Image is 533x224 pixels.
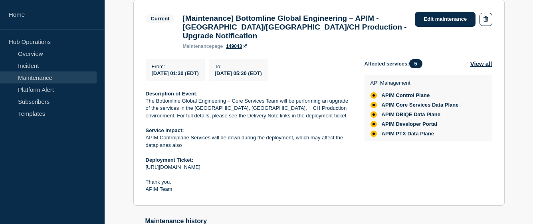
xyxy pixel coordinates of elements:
p: API Management [371,80,459,86]
div: affected [371,121,377,127]
p: APIM Team [146,186,352,193]
div: affected [371,102,377,108]
span: APIM Developer Portal [382,121,437,127]
p: Thank you, [146,178,352,186]
button: View all [470,59,492,68]
span: 5 [409,59,422,68]
span: maintenance [182,44,212,49]
span: [DATE] 05:30 (EDT) [215,70,262,76]
a: Edit maintenance [415,12,476,27]
span: APIM DBIQE Data Plane [382,111,440,118]
a: 149043 [226,44,247,49]
p: page [182,44,223,49]
strong: Deployment Ticket: [146,157,194,163]
div: affected [371,92,377,99]
p: From : [152,63,199,69]
div: affected [371,131,377,137]
span: APIM Control Plane [382,92,430,99]
p: APIM Controlplane Services will be down during the deployment, which may affect the dataplanes also [146,134,352,149]
p: To : [215,63,262,69]
h3: [Maintenance] Bottomline Global Engineering – APIM - [GEOGRAPHIC_DATA]/[GEOGRAPHIC_DATA]/CH Produ... [182,14,407,40]
strong: Description of Event: [146,91,198,97]
p: [URL][DOMAIN_NAME] [146,164,352,171]
p: The Bottomline Global Engineering – Core Services Team will be performing an upgrade of the servi... [146,97,352,119]
span: [DATE] 01:30 (EDT) [152,70,199,76]
span: APIM PTX Data Plane [382,131,434,137]
span: Current [146,14,175,23]
span: APIM Core Services Data Plane [382,102,459,108]
div: affected [371,111,377,118]
strong: Service Impact: [146,127,184,133]
span: Affected services: [365,59,426,68]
